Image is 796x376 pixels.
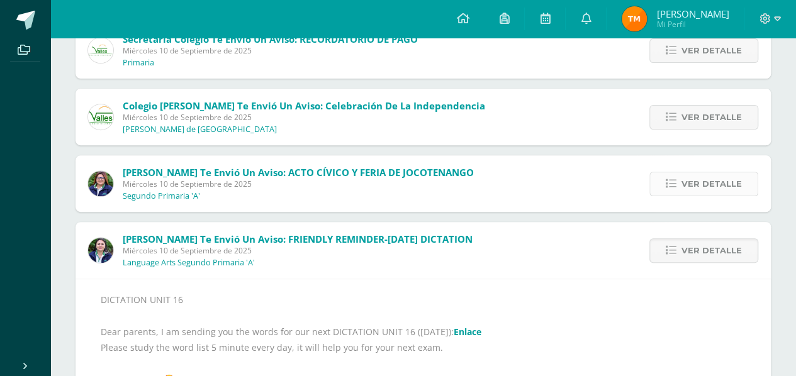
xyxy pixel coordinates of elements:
[681,106,742,129] span: Ver detalle
[681,39,742,62] span: Ver detalle
[123,179,474,189] span: Miércoles 10 de Septiembre de 2025
[123,124,277,135] p: [PERSON_NAME] de [GEOGRAPHIC_DATA]
[123,233,473,245] span: [PERSON_NAME] te envió un aviso: FRIENDLY REMINDER-[DATE] DICTATION
[123,45,418,56] span: Miércoles 10 de Septiembre de 2025
[656,19,729,30] span: Mi Perfil
[123,258,255,268] p: Language Arts Segundo Primaria 'A'
[656,8,729,20] span: [PERSON_NAME]
[123,58,154,68] p: Primaria
[88,104,113,130] img: 94564fe4cf850d796e68e37240ca284b.png
[123,33,418,45] span: Secretaria Colegio te envió un aviso: RECORDATORIO DE PAGO
[88,171,113,196] img: 26b8831a7132559c00dc2767354cd618.png
[88,238,113,263] img: 2c61d015f216427bdbb0aede3590789b.png
[681,172,742,196] span: Ver detalle
[123,112,485,123] span: Miércoles 10 de Septiembre de 2025
[123,166,474,179] span: [PERSON_NAME] te envió un aviso: ACTO CÍVICO Y FERIA DE JOCOTENANGO
[123,245,473,256] span: Miércoles 10 de Septiembre de 2025
[123,191,200,201] p: Segundo Primaria 'A'
[622,6,647,31] img: a623f9d2267ae7980fda46d00c4b7ace.png
[454,326,481,338] a: Enlace
[88,38,113,63] img: 10471928515e01917a18094c67c348c2.png
[123,99,485,112] span: Colegio [PERSON_NAME] te envió un aviso: Celebración de la Independencia
[681,239,742,262] span: Ver detalle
